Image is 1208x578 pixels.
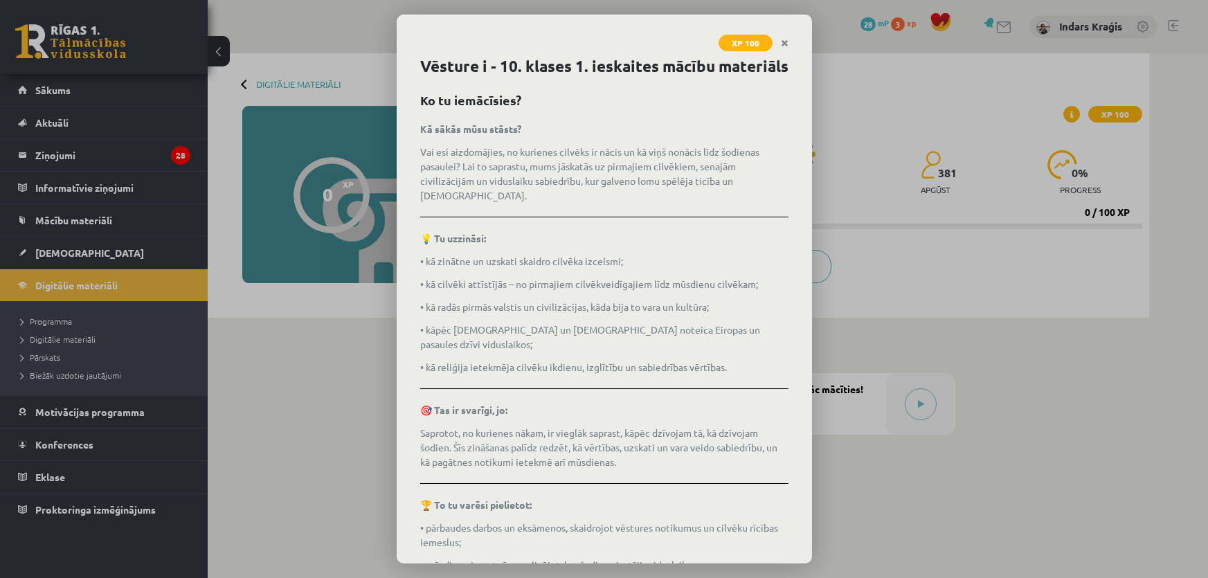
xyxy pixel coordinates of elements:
strong: Kā sākās mūsu stāsts? [420,123,521,135]
strong: 💡 Tu uzzināsi: [420,232,486,244]
p: • kā cilvēki attīstījās – no pirmajiem cilvēkveidīgajiem līdz mūsdienu cilvēkam; [420,277,788,291]
p: • kā radās pirmās valstis un civilizācijas, kāda bija to vara un kultūra; [420,300,788,314]
p: • kā zinātne un uzskati skaidro cilvēka izcelsmi; [420,254,788,269]
span: XP 100 [719,35,773,51]
h2: Ko tu iemācīsies? [420,91,788,109]
p: Saprotot, no kurienes nākam, ir vieglāk saprast, kāpēc dzīvojam tā, kā dzīvojam šodien. Šīs zināš... [420,426,788,469]
p: • pārbaudes darbos un eksāmenos, skaidrojot vēstures notikumus un cilvēku rīcības iemeslus; [420,521,788,550]
p: • kāpēc [DEMOGRAPHIC_DATA] un [DEMOGRAPHIC_DATA] noteica Eiropas un pasaules dzīvi viduslaikos; [420,323,788,352]
strong: 🎯 Tas ir svarīgi, jo: [420,404,507,416]
h1: Vēsture i - 10. klases 1. ieskaites mācību materiāls [420,55,788,78]
strong: 🏆 To tu varēsi pielietot: [420,498,532,511]
p: • kā reliģija ietekmēja cilvēku ikdienu, izglītību un sabiedrības vērtības. [420,360,788,374]
p: Vai esi aizdomājies, no kurienes cilvēks ir nācis un kā viņš nonācis līdz šodienas pasaulei? Lai ... [420,145,788,203]
a: Close [773,30,797,57]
